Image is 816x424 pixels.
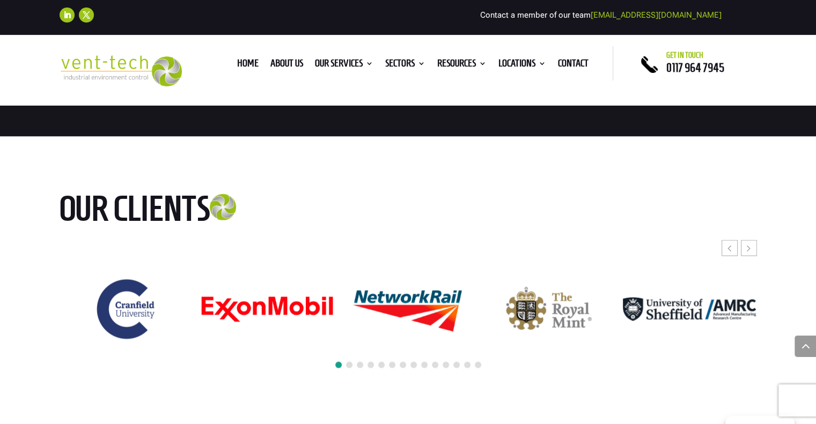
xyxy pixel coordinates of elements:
[722,240,738,256] div: Previous slide
[60,55,182,87] img: 2023-09-27T08_35_16.549ZVENT-TECH---Clear-background
[60,8,75,23] a: Follow on LinkedIn
[60,190,290,232] h2: Our clients
[558,59,589,71] a: Contact
[341,278,474,340] img: Network Rail logo
[341,277,475,341] div: 8 / 24
[591,10,722,20] a: [EMAIL_ADDRESS][DOMAIN_NAME]
[666,61,724,74] a: 0117 964 7945
[482,286,616,332] div: 9 / 24
[741,240,757,256] div: Next slide
[622,297,756,322] div: 10 / 24
[92,274,161,344] img: Cranfield University logo
[79,8,94,23] a: Follow on X
[237,59,259,71] a: Home
[480,10,722,20] span: Contact a member of our team
[315,59,373,71] a: Our Services
[666,51,703,59] span: Get in touch
[201,296,334,323] img: ExonMobil logo
[437,59,487,71] a: Resources
[498,59,546,71] a: Locations
[59,274,193,345] div: 6 / 24
[623,297,756,322] img: AMRC
[385,59,425,71] a: Sectors
[270,59,303,71] a: About us
[506,287,592,332] img: The Royal Mint logo
[200,295,334,323] div: 7 / 24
